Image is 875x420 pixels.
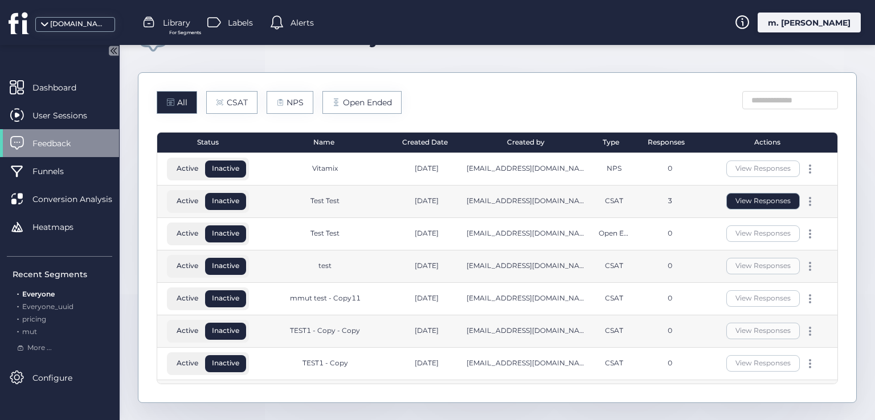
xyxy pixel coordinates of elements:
span: More ... [27,343,52,353]
span: Labels [228,17,253,29]
button: View Responses [726,258,800,274]
span: Active [170,326,205,336]
div: 0 [639,358,700,369]
div: [EMAIL_ADDRESS][DOMAIN_NAME] [467,326,590,336]
div: [DATE] [396,293,457,304]
span: . [17,312,19,323]
div: TEST1 - Copy [263,358,386,369]
div: CSAT [599,358,629,369]
div: [EMAIL_ADDRESS][DOMAIN_NAME] [467,358,590,369]
button: View Responses [726,290,800,307]
span: Inactive [205,196,246,206]
span: . [17,300,19,311]
div: CSAT [599,293,629,304]
span: Inactive [205,228,246,238]
span: Conversion Analysis [32,193,129,205]
div: [DATE] [396,228,457,239]
div: [DATE] [396,196,457,207]
div: m. [PERSON_NAME] [758,13,861,32]
div: [DATE] [396,326,457,336]
span: Active [170,261,205,271]
span: Everyone [22,290,55,298]
div: Name [258,133,390,153]
div: Actions [701,133,833,153]
span: Heatmaps [32,221,91,233]
mat-button-toggle-group: Switch State [167,255,249,278]
div: [EMAIL_ADDRESS][DOMAIN_NAME] [467,261,590,271]
span: Inactive [205,326,246,336]
div: CSAT [599,326,629,336]
span: For Segments [169,29,201,36]
button: View Responses [726,225,800,242]
div: NPS [599,163,629,174]
div: [EMAIL_ADDRESS][DOMAIN_NAME] [467,196,590,207]
span: All [177,96,187,109]
span: mut [22,327,37,336]
div: Test Test [263,228,386,239]
div: test [263,261,386,271]
button: View Responses [726,160,800,177]
div: [EMAIL_ADDRESS][DOMAIN_NAME] [467,293,590,304]
div: Type [591,133,631,153]
span: . [17,287,19,298]
button: View Responses [726,323,800,339]
div: Created by [460,133,591,153]
div: TEST1 - Copy - Copy [263,326,386,336]
span: User Sessions [32,109,104,122]
mat-button-toggle-group: Switch State [167,287,249,310]
span: Funnels [32,165,81,178]
span: Everyone_uuid [22,302,73,311]
span: Library [163,17,190,29]
div: [DATE] [396,358,457,369]
div: 0 [639,261,700,271]
mat-button-toggle-group: Switch State [167,158,249,180]
mat-button-toggle-group: Switch State [167,190,249,213]
div: mmut test - Copy11 [263,293,386,304]
div: [EMAIL_ADDRESS][DOMAIN_NAME] [467,163,590,174]
div: Vitamix [263,163,386,174]
span: Active [170,196,205,206]
span: . [17,325,19,336]
span: Inactive [205,358,246,368]
button: View Responses [726,355,800,372]
span: Inactive [205,163,246,174]
div: Open Ended [599,228,629,239]
div: [DATE] [396,163,457,174]
span: CSAT [227,96,248,109]
div: CSAT [599,261,629,271]
span: NPS [287,96,304,109]
span: Active [170,358,205,368]
div: [EMAIL_ADDRESS][DOMAIN_NAME] [467,228,590,239]
span: Dashboard [32,81,93,94]
div: 0 [639,163,700,174]
div: Recent Segments [13,268,112,281]
span: Open Ended [343,96,392,109]
span: Alerts [291,17,314,29]
div: [DATE] [396,261,457,271]
mat-button-toggle-group: Switch State [167,223,249,245]
div: Test Test [263,196,386,207]
span: pricing [22,315,46,323]
div: 0 [639,326,700,336]
span: Inactive [205,293,246,303]
div: 3 [639,196,700,207]
span: Active [170,163,205,174]
span: Active [170,293,205,303]
div: CSAT [599,196,629,207]
div: 0 [639,293,700,304]
span: Feedback [32,137,88,150]
mat-button-toggle-group: Switch State [167,352,249,375]
mat-button-toggle-group: Switch State [167,320,249,343]
div: Created Date [390,133,460,153]
div: 0 [639,228,700,239]
div: Responses [631,133,701,153]
button: View Responses [726,193,800,209]
span: Inactive [205,261,246,271]
span: Configure [32,372,89,384]
div: [DOMAIN_NAME] [50,19,107,30]
span: Active [170,228,205,238]
div: Status [157,133,258,153]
